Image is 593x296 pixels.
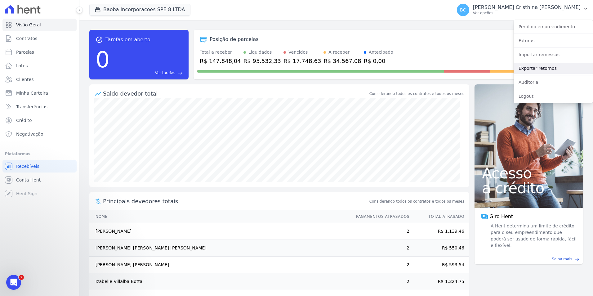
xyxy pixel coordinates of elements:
[514,49,593,60] a: Importar remessas
[410,257,469,273] td: R$ 593,54
[89,273,350,290] td: Izabelle Villalba Botta
[2,114,77,127] a: Crédito
[350,210,410,223] th: Pagamentos Atrasados
[514,91,593,102] a: Logout
[16,163,39,169] span: Recebíveis
[2,87,77,99] a: Minha Carteira
[16,131,43,137] span: Negativação
[155,70,175,76] span: Ver tarefas
[482,166,576,181] span: Acesso
[283,57,321,65] div: R$ 17.748,63
[105,36,150,43] span: Tarefas em aberto
[96,43,110,76] div: 0
[2,32,77,45] a: Contratos
[89,223,350,240] td: [PERSON_NAME]
[410,240,469,257] td: R$ 550,46
[16,90,48,96] span: Minha Carteira
[489,223,577,249] span: A Hent determina um limite de crédito para o seu empreendimento que poderá ser usado de forma ráp...
[89,210,350,223] th: Nome
[112,70,182,76] a: Ver tarefas east
[350,223,410,240] td: 2
[482,181,576,195] span: a crédito
[16,76,33,83] span: Clientes
[2,60,77,72] a: Lotes
[350,257,410,273] td: 2
[96,36,103,43] span: task_alt
[489,213,513,220] span: Giro Hent
[514,77,593,88] a: Auditoria
[16,63,28,69] span: Lotes
[16,35,37,42] span: Contratos
[473,11,581,16] p: Ver opções
[103,89,368,98] div: Saldo devedor total
[478,256,579,262] a: Saiba mais east
[323,57,361,65] div: R$ 34.567,08
[16,49,34,55] span: Parcelas
[2,160,77,173] a: Recebíveis
[452,1,593,19] button: BC [PERSON_NAME] Cristhina [PERSON_NAME] Ver opções
[89,240,350,257] td: [PERSON_NAME] [PERSON_NAME] [PERSON_NAME]
[364,57,393,65] div: R$ 0,00
[16,22,41,28] span: Visão Geral
[2,101,77,113] a: Transferências
[89,257,350,273] td: [PERSON_NAME] [PERSON_NAME]
[410,223,469,240] td: R$ 1.139,46
[200,57,241,65] div: R$ 147.848,04
[200,49,241,56] div: Total a receber
[328,49,350,56] div: A receber
[460,8,466,12] span: BC
[410,210,469,223] th: Total Atrasado
[514,21,593,32] a: Perfil do empreendimento
[369,49,393,56] div: Antecipado
[369,199,464,204] span: Considerando todos os contratos e todos os meses
[2,128,77,140] a: Negativação
[89,4,190,16] button: Baoba Incorporacoes SPE 8 LTDA
[2,73,77,86] a: Clientes
[248,49,272,56] div: Liquidados
[2,174,77,186] a: Conta Hent
[178,71,182,75] span: east
[16,177,41,183] span: Conta Hent
[6,275,21,290] iframe: Intercom live chat
[19,275,24,280] span: 2
[350,240,410,257] td: 2
[16,117,32,123] span: Crédito
[473,4,581,11] p: [PERSON_NAME] Cristhina [PERSON_NAME]
[16,104,47,110] span: Transferências
[514,35,593,46] a: Faturas
[103,197,368,205] span: Principais devedores totais
[288,49,308,56] div: Vencidos
[575,257,579,262] span: east
[552,256,572,262] span: Saiba mais
[2,46,77,58] a: Parcelas
[369,91,464,96] div: Considerando todos os contratos e todos os meses
[410,273,469,290] td: R$ 1.324,75
[210,36,259,43] div: Posição de parcelas
[5,150,74,158] div: Plataformas
[514,63,593,74] a: Exportar retornos
[2,19,77,31] a: Visão Geral
[243,57,281,65] div: R$ 95.532,33
[350,273,410,290] td: 2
